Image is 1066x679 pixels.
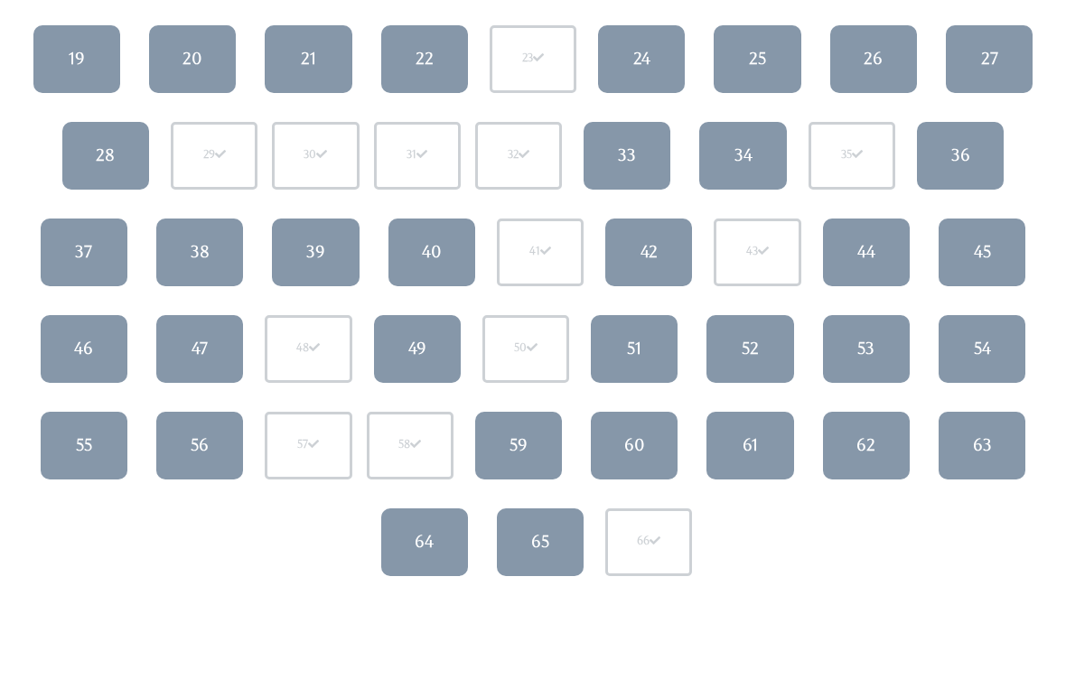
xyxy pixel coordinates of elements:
[272,219,359,286] a: 39
[41,219,127,286] a: 37
[706,315,793,383] a: 52
[591,412,678,479] a: 60
[381,508,468,576] a: 64
[830,25,917,93] a: 26
[192,337,208,360] div: 47
[191,240,210,264] div: 38
[633,47,650,70] div: 24
[156,412,243,479] a: 56
[699,122,786,190] a: 34
[156,315,243,383] a: 47
[605,219,692,286] a: 42
[416,47,434,70] div: 22
[381,25,468,93] a: 22
[742,337,759,360] div: 52
[297,437,319,453] div: 57
[203,147,226,163] div: 29
[510,433,528,457] div: 59
[857,337,874,360] div: 53
[301,47,316,70] div: 21
[497,508,584,576] a: 65
[981,47,998,70] div: 27
[33,25,120,93] a: 19
[182,47,202,70] div: 20
[743,433,758,457] div: 61
[74,337,93,360] div: 46
[374,315,461,383] a: 49
[388,219,475,286] a: 40
[149,25,236,93] a: 20
[514,340,538,357] div: 50
[618,144,636,167] div: 33
[974,240,991,264] div: 45
[974,337,991,360] div: 54
[627,337,641,360] div: 51
[508,147,529,163] div: 32
[408,337,426,360] div: 49
[62,122,149,190] a: 28
[415,530,434,553] div: 64
[823,315,910,383] a: 53
[951,144,970,167] div: 36
[939,315,1025,383] a: 54
[856,433,875,457] div: 62
[422,240,442,264] div: 40
[306,240,325,264] div: 39
[529,244,551,260] div: 41
[475,412,562,479] a: 59
[746,244,769,260] div: 43
[76,433,92,457] div: 55
[823,219,910,286] a: 44
[734,144,753,167] div: 34
[69,47,85,70] div: 19
[531,530,549,553] div: 65
[96,144,115,167] div: 28
[191,433,209,457] div: 56
[939,412,1025,479] a: 63
[714,25,800,93] a: 25
[637,534,660,550] div: 66
[939,219,1025,286] a: 45
[598,25,685,93] a: 24
[296,340,320,357] div: 48
[304,147,327,163] div: 30
[841,147,863,163] div: 35
[41,315,127,383] a: 46
[973,433,992,457] div: 63
[749,47,766,70] div: 25
[857,240,875,264] div: 44
[407,147,427,163] div: 31
[522,51,544,67] div: 23
[265,25,351,93] a: 21
[823,412,910,479] a: 62
[584,122,670,190] a: 33
[917,122,1004,190] a: 36
[41,412,127,479] a: 55
[624,433,645,457] div: 60
[706,412,793,479] a: 61
[156,219,243,286] a: 38
[75,240,92,264] div: 37
[864,47,883,70] div: 26
[641,240,658,264] div: 42
[591,315,678,383] a: 51
[946,25,1033,93] a: 27
[398,437,421,453] div: 58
